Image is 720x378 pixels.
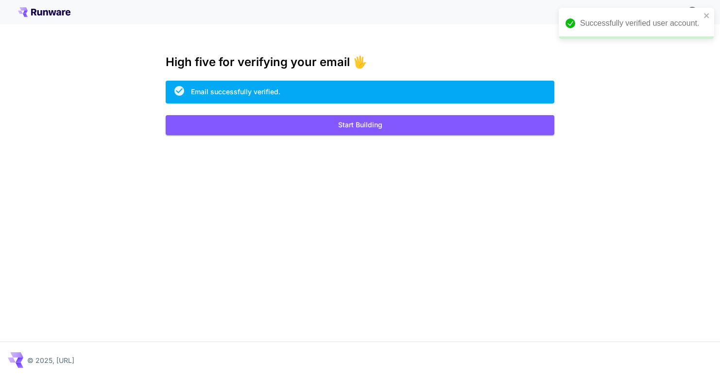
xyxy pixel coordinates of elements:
div: Email successfully verified. [191,86,280,97]
button: close [703,12,710,19]
button: In order to qualify for free credit, you need to sign up with a business email address and click ... [683,2,702,21]
p: © 2025, [URL] [27,355,74,365]
h3: High five for verifying your email 🖐️ [166,55,554,69]
button: Start Building [166,115,554,135]
div: Successfully verified user account. [580,17,701,29]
